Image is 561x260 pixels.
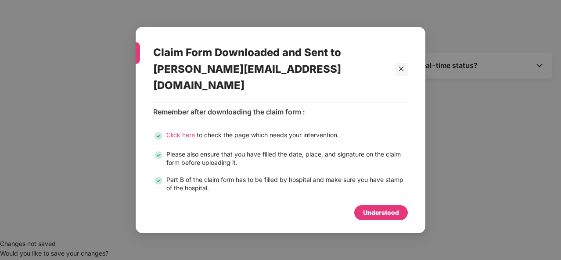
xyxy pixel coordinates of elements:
img: svg+xml;base64,PHN2ZyB3aWR0aD0iMjQiIGhlaWdodD0iMjQiIHZpZXdCb3g9IjAgMCAyNCAyNCIgZmlsbD0ibm9uZSIgeG... [153,131,164,141]
span: close [398,66,404,72]
span: Click here [166,131,195,139]
div: Please also ensure that you have filled the date, place, and signature on the claim form before u... [166,150,408,167]
img: svg+xml;base64,PHN2ZyB3aWR0aD0iMjQiIGhlaWdodD0iMjQiIHZpZXdCb3g9IjAgMCAyNCAyNCIgZmlsbD0ibm9uZSIgeG... [153,150,164,160]
div: Remember after downloading the claim form : [153,107,408,117]
div: to check the page which needs your intervention. [166,131,339,141]
div: Understood [363,208,399,217]
div: Part B of the claim form has to be filled by hospital and make sure you have stamp of the hospital. [166,175,408,192]
img: svg+xml;base64,PHN2ZyB3aWR0aD0iMjQiIGhlaWdodD0iMjQiIHZpZXdCb3g9IjAgMCAyNCAyNCIgZmlsbD0ibm9uZSIgeG... [153,175,164,186]
div: Claim Form Downloaded and Sent to [PERSON_NAME][EMAIL_ADDRESS][DOMAIN_NAME] [153,36,387,103]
